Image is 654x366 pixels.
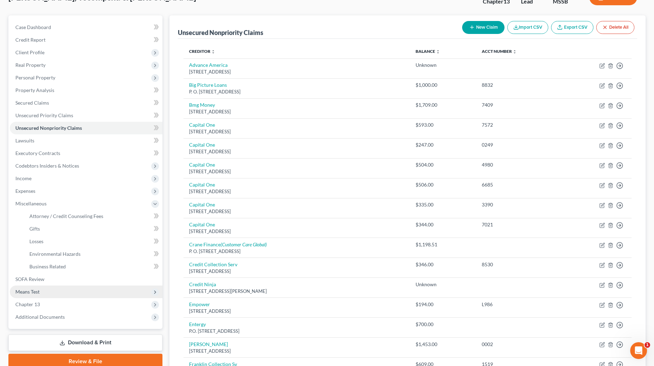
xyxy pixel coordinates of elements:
[630,342,647,359] iframe: Intercom live chat
[482,181,556,188] div: 6685
[416,261,471,268] div: $346.00
[15,301,40,307] span: Chapter 13
[482,82,556,89] div: 8832
[189,221,215,227] a: Capital One
[189,301,210,307] a: Empower
[24,235,162,248] a: Losses
[462,21,505,34] button: New Claim
[10,273,162,286] a: SOFA Review
[29,213,103,219] span: Attorney / Credit Counseling Fees
[645,342,650,348] span: 1
[178,28,263,37] div: Unsecured Nonpriority Claims
[189,308,404,315] div: [STREET_ADDRESS]
[189,62,228,68] a: Advance America
[15,49,44,55] span: Client Profile
[189,108,404,115] div: [STREET_ADDRESS]
[29,251,81,257] span: Environmental Hazards
[15,138,34,143] span: Lawsuits
[189,341,228,347] a: [PERSON_NAME]
[189,202,215,207] a: Capital One
[416,121,471,128] div: $593.00
[15,125,82,131] span: Unsecured Nonpriority Claims
[482,221,556,228] div: 7021
[189,102,215,108] a: Bmg Money
[189,82,227,88] a: Big Picture Loans
[189,328,404,335] div: P.O. [STREET_ADDRESS]
[189,248,404,255] div: P. O. [STREET_ADDRESS]
[416,141,471,148] div: $247.00
[189,321,206,327] a: Entergy
[482,201,556,208] div: 3390
[482,261,556,268] div: 8530
[416,161,471,168] div: $504.00
[211,50,215,54] i: unfold_more
[189,162,215,168] a: Capital One
[189,188,404,195] div: [STREET_ADDRESS]
[15,276,44,282] span: SOFA Review
[8,335,162,351] a: Download & Print
[189,208,404,215] div: [STREET_ADDRESS]
[416,241,471,248] div: $1,198.51
[482,49,517,54] a: Acct Number unfold_more
[10,97,162,109] a: Secured Claims
[15,112,73,118] span: Unsecured Priority Claims
[15,75,55,80] span: Personal Property
[189,122,215,128] a: Capital One
[10,134,162,147] a: Lawsuits
[596,21,634,34] button: Delete All
[416,62,471,69] div: Unknown
[15,188,35,194] span: Expenses
[436,50,440,54] i: unfold_more
[507,21,548,34] button: Import CSV
[189,69,404,75] div: [STREET_ADDRESS]
[15,175,32,181] span: Income
[189,182,215,188] a: Capital One
[221,241,267,247] i: (Customer Care Global)
[10,21,162,34] a: Case Dashboard
[416,221,471,228] div: $344.00
[482,141,556,148] div: 0249
[10,122,162,134] a: Unsecured Nonpriority Claims
[189,268,404,275] div: [STREET_ADDRESS]
[24,260,162,273] a: Business Related
[189,241,267,247] a: Crane Finance(Customer Care Global)
[482,301,556,308] div: L986
[416,82,471,89] div: $1,000.00
[189,348,404,354] div: [STREET_ADDRESS]
[513,50,517,54] i: unfold_more
[482,121,556,128] div: 7572
[482,101,556,108] div: 7409
[15,62,46,68] span: Real Property
[24,223,162,235] a: Gifts
[10,147,162,160] a: Executory Contracts
[416,49,440,54] a: Balance unfold_more
[15,289,40,295] span: Means Test
[189,168,404,175] div: [STREET_ADDRESS]
[15,200,47,206] span: Miscellaneous
[416,321,471,328] div: $700.00
[416,181,471,188] div: $506.00
[416,301,471,308] div: $194.00
[189,281,216,287] a: Credit Ninja
[15,150,60,156] span: Executory Contracts
[416,281,471,288] div: Unknown
[189,49,215,54] a: Creditor unfold_more
[29,226,40,232] span: Gifts
[15,24,51,30] span: Case Dashboard
[189,142,215,148] a: Capital One
[15,100,49,106] span: Secured Claims
[416,101,471,108] div: $1,709.00
[24,248,162,260] a: Environmental Hazards
[189,148,404,155] div: [STREET_ADDRESS]
[551,21,593,34] a: Export CSV
[189,128,404,135] div: [STREET_ADDRESS]
[15,37,46,43] span: Credit Report
[416,341,471,348] div: $1,453.00
[29,238,43,244] span: Losses
[15,314,65,320] span: Additional Documents
[15,163,79,169] span: Codebtors Insiders & Notices
[189,89,404,95] div: P. O. [STREET_ADDRESS]
[10,109,162,122] a: Unsecured Priority Claims
[10,34,162,46] a: Credit Report
[24,210,162,223] a: Attorney / Credit Counseling Fees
